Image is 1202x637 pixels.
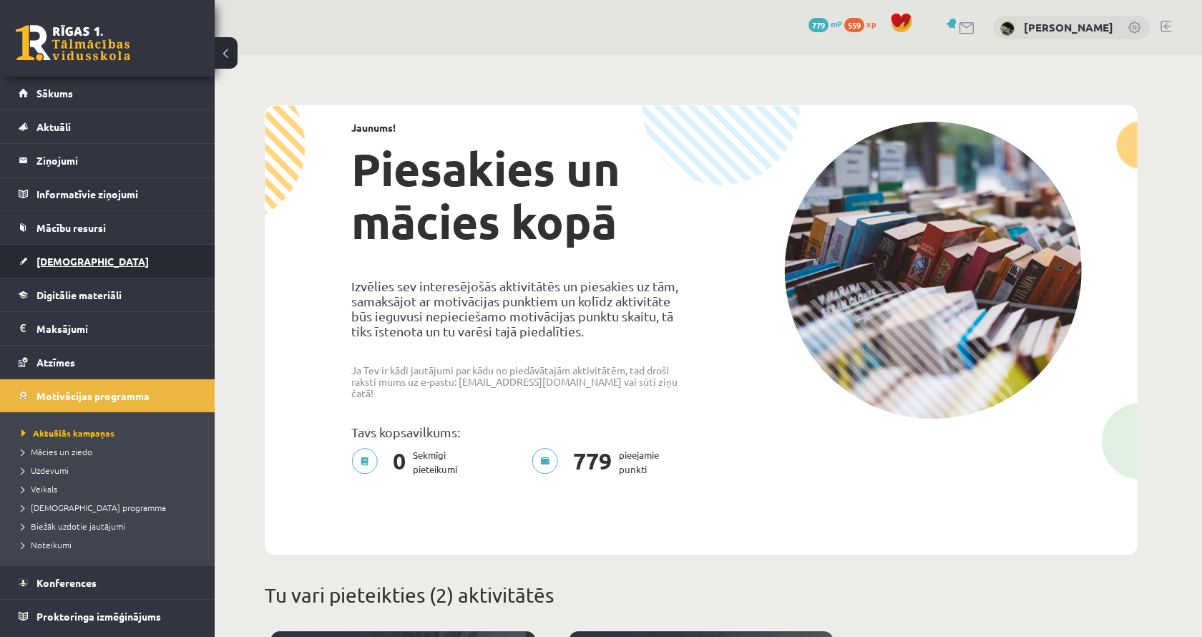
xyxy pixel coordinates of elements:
span: [DEMOGRAPHIC_DATA] programma [21,502,166,513]
a: Konferences [19,566,197,599]
a: Aktuāli [19,110,197,143]
a: Motivācijas programma [19,379,197,412]
legend: Ziņojumi [36,144,197,177]
a: Proktoringa izmēģinājums [19,600,197,633]
span: Konferences [36,576,97,589]
a: Noteikumi [21,538,200,551]
span: Biežāk uzdotie jautājumi [21,520,125,532]
a: Atzīmes [19,346,197,379]
span: Sākums [36,87,73,99]
strong: Jaunums! [351,121,396,134]
a: Informatīvie ziņojumi [19,178,197,210]
legend: Informatīvie ziņojumi [36,178,197,210]
span: Proktoringa izmēģinājums [36,610,161,623]
a: Aktuālās kampaņas [21,427,200,439]
span: Veikals [21,483,57,495]
p: pieejamie punkti [532,448,668,477]
a: Ziņojumi [19,144,197,177]
a: Uzdevumi [21,464,200,477]
span: 0 [386,448,413,477]
a: Mācību resursi [19,211,197,244]
a: Rīgas 1. Tālmācības vidusskola [16,25,130,61]
p: Izvēlies sev interesējošās aktivitātēs un piesakies uz tām, samaksājot ar motivācijas punktiem un... [351,278,690,339]
a: Biežāk uzdotie jautājumi [21,520,200,533]
a: Mācies un ziedo [21,445,200,458]
span: xp [866,18,876,29]
span: Digitālie materiāli [36,288,122,301]
p: Sekmīgi pieteikumi [351,448,466,477]
span: Aktuāli [36,120,71,133]
img: Marta Cekula [1000,21,1015,36]
a: 779 mP [808,18,842,29]
a: Digitālie materiāli [19,278,197,311]
a: Maksājumi [19,312,197,345]
p: Tavs kopsavilkums: [351,424,690,439]
p: Tu vari pieteikties (2) aktivitātēs [265,580,1138,611]
a: [PERSON_NAME] [1024,20,1113,34]
span: Atzīmes [36,356,75,369]
a: Veikals [21,482,200,495]
a: [DEMOGRAPHIC_DATA] [19,245,197,278]
span: Mācību resursi [36,221,106,234]
span: [DEMOGRAPHIC_DATA] [36,255,149,268]
span: Mācies un ziedo [21,446,92,457]
img: campaign-image-1c4f3b39ab1f89d1fca25a8facaab35ebc8e40cf20aedba61fd73fb4233361ac.png [784,122,1082,419]
span: 559 [844,18,864,32]
span: Aktuālās kampaņas [21,427,114,439]
span: mP [831,18,842,29]
span: 779 [808,18,829,32]
span: Motivācijas programma [36,389,150,402]
a: 559 xp [844,18,883,29]
span: Uzdevumi [21,465,69,476]
span: Noteikumi [21,539,72,550]
p: Ja Tev ir kādi jautājumi par kādu no piedāvātajām aktivitātēm, tad droši raksti mums uz e-pastu: ... [351,364,690,399]
span: 779 [566,448,619,477]
h1: Piesakies un mācies kopā [351,142,690,248]
legend: Maksājumi [36,312,197,345]
a: Sākums [19,77,197,110]
a: [DEMOGRAPHIC_DATA] programma [21,501,200,514]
